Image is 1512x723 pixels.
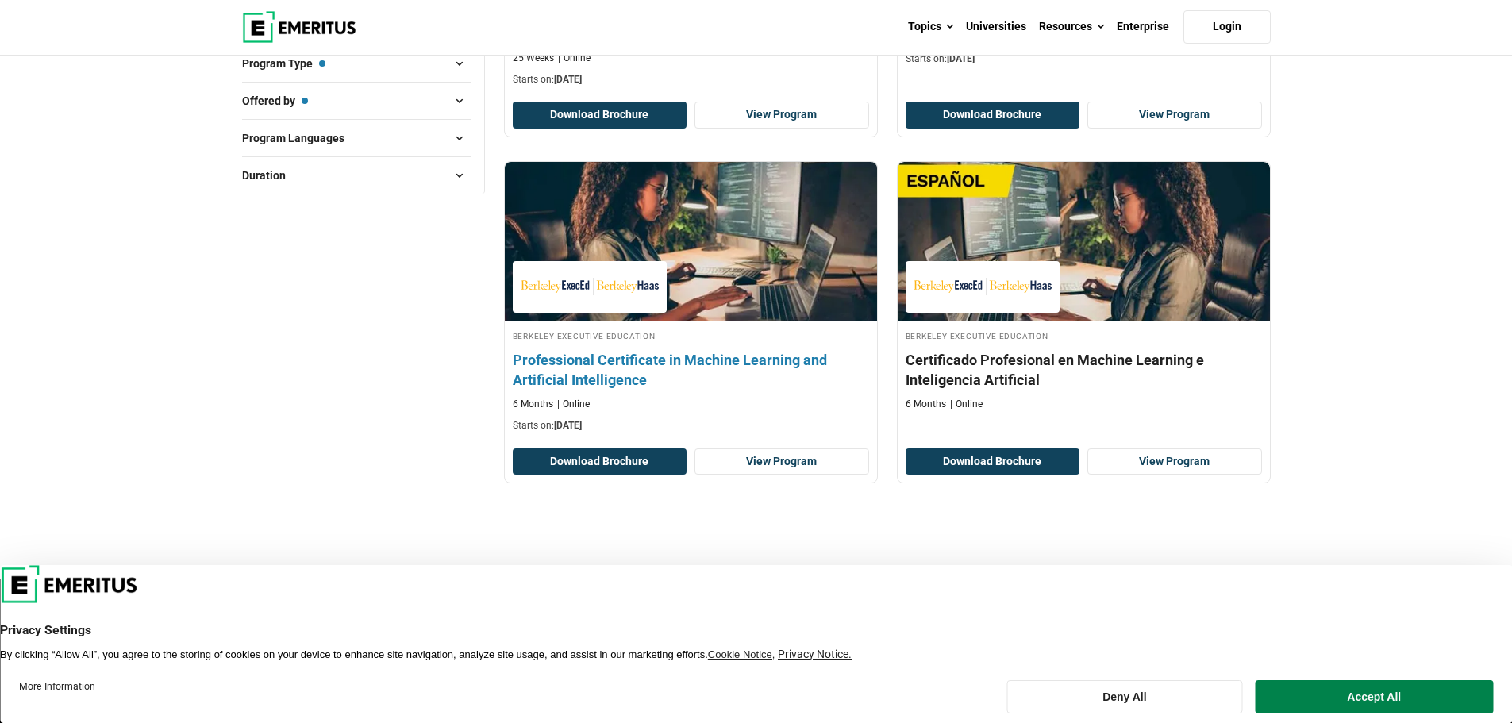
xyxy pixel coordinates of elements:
button: Download Brochure [513,448,687,475]
p: Online [557,398,590,411]
span: [DATE] [554,74,582,85]
p: 6 Months [513,398,553,411]
button: Offered by [242,89,471,113]
span: Offered by [242,92,308,110]
img: Berkeley Executive Education [914,269,1052,305]
p: Online [558,52,591,65]
h4: Berkeley Executive Education [513,329,869,342]
a: Login [1183,10,1271,44]
img: Berkeley Executive Education [521,269,659,305]
p: 25 Weeks [513,52,554,65]
img: Certificado Profesional en Machine Learning e Inteligencia Artificial | Online AI and Machine Lea... [898,162,1270,321]
button: Duration [242,163,471,187]
span: [DATE] [554,420,582,431]
h4: Professional Certificate in Machine Learning and Artificial Intelligence [513,350,869,390]
span: Program Type [242,55,325,72]
a: View Program [694,448,869,475]
p: Starts on: [513,73,869,87]
a: AI and Machine Learning Course by Berkeley Executive Education - November 6, 2025 Berkeley Execut... [505,162,877,440]
p: Starts on: [513,419,869,433]
a: View Program [694,102,869,129]
button: Download Brochure [906,102,1080,129]
span: [DATE] [947,53,975,64]
a: View Program [1087,102,1262,129]
button: Download Brochure [513,102,687,129]
button: Program Languages [242,126,471,150]
h4: Berkeley Executive Education [906,329,1262,342]
span: Duration [242,167,298,184]
button: Download Brochure [906,448,1080,475]
p: Online [950,398,983,411]
p: Starts on: [906,52,1262,66]
img: Professional Certificate in Machine Learning and Artificial Intelligence | Online AI and Machine ... [486,154,895,329]
button: Program Type [242,52,471,75]
p: 6 Months [906,398,946,411]
h4: Certificado Profesional en Machine Learning e Inteligencia Artificial [906,350,1262,390]
a: AI and Machine Learning Course by Berkeley Executive Education - Berkeley Executive Education Ber... [898,162,1270,419]
span: Program Languages [242,129,357,147]
a: View Program [1087,448,1262,475]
